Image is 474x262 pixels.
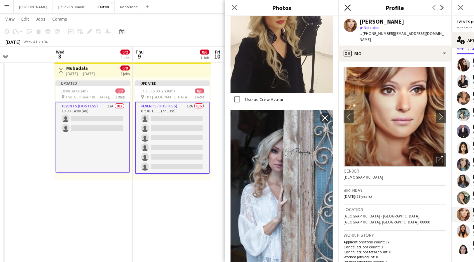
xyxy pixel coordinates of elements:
app-card-role: Events (Hostess)12A0/210:00-14:00 (4h) [56,102,130,173]
div: Open photos pop-in [433,153,446,167]
span: Fri [215,49,220,55]
span: The [GEOGRAPHIC_DATA], [GEOGRAPHIC_DATA] [65,94,115,99]
span: 8 [55,53,65,60]
img: Crew avatar or photo [344,67,446,167]
h3: Work history [344,232,446,238]
span: [GEOGRAPHIC_DATA] - [GEOGRAPHIC_DATA], [GEOGRAPHIC_DATA], [GEOGRAPHIC_DATA], 00000 [344,213,430,224]
a: View [3,15,17,23]
h3: Birthday [344,187,446,193]
span: [DEMOGRAPHIC_DATA] [344,175,383,180]
h3: Profile [338,3,451,12]
label: Use as Crew Avatar [244,96,284,102]
app-card-role: Events (Hostess)12A0/607:30-15:00 (7h30m) [135,102,210,174]
span: Comms [52,16,67,22]
div: 2 jobs [120,70,130,76]
p: Cancelled jobs count: 0 [344,244,446,249]
span: 10 [214,53,220,60]
p: Worked jobs count: 0 [344,254,446,259]
span: 0/2 [115,88,125,93]
span: 0/2 [120,50,130,55]
span: 0/8 [120,65,130,70]
span: 1 Role [115,94,125,99]
a: Edit [19,15,32,23]
span: Thu [135,49,144,55]
span: Week 41 [22,39,39,44]
div: 1 Job [121,55,129,60]
h3: Location [344,206,446,212]
a: Jobs [33,15,48,23]
p: Applications total count: 32 [344,239,446,244]
span: 9 [134,53,144,60]
span: 10:00-14:00 (4h) [61,88,88,93]
p: Cancelled jobs total count: 0 [344,249,446,254]
div: 1 Job [200,55,209,60]
h3: Gender [344,168,446,174]
span: Edit [21,16,29,22]
span: t. [PHONE_NUMBER] [360,31,394,36]
span: 0/6 [195,88,204,93]
div: Updated [135,80,210,86]
button: [PERSON_NAME] [53,0,92,13]
span: Jobs [36,16,46,22]
span: View [5,16,15,22]
button: Caitlin [92,0,115,13]
h3: Mubadala [66,65,95,71]
span: Wed [56,49,65,55]
h3: Photos [225,3,338,12]
div: [PERSON_NAME] [360,19,404,25]
span: [DATE] (27 years) [344,194,372,199]
div: Updated [56,80,130,86]
span: Not rated [364,25,380,30]
span: | [EMAIL_ADDRESS][DOMAIN_NAME] [360,31,444,42]
span: The [GEOGRAPHIC_DATA], [GEOGRAPHIC_DATA] [145,94,195,99]
div: [DATE] [5,39,21,45]
app-job-card: Updated07:30-15:00 (7h30m)0/6 The [GEOGRAPHIC_DATA], [GEOGRAPHIC_DATA]1 RoleEvents (Hostess)12A0/... [135,80,210,174]
span: 07:30-15:00 (7h30m) [140,88,175,93]
div: [DATE] → [DATE] [66,71,95,76]
button: [PERSON_NAME] [14,0,53,13]
button: Radouane [115,0,143,13]
span: 0/6 [200,50,209,55]
span: 1 Role [195,94,204,99]
a: Comms [50,15,70,23]
app-job-card: Updated10:00-14:00 (4h)0/2 The [GEOGRAPHIC_DATA], [GEOGRAPHIC_DATA]1 RoleEvents (Hostess)12A0/210... [56,80,130,173]
div: +04 [41,39,48,44]
div: Bio [338,46,451,62]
